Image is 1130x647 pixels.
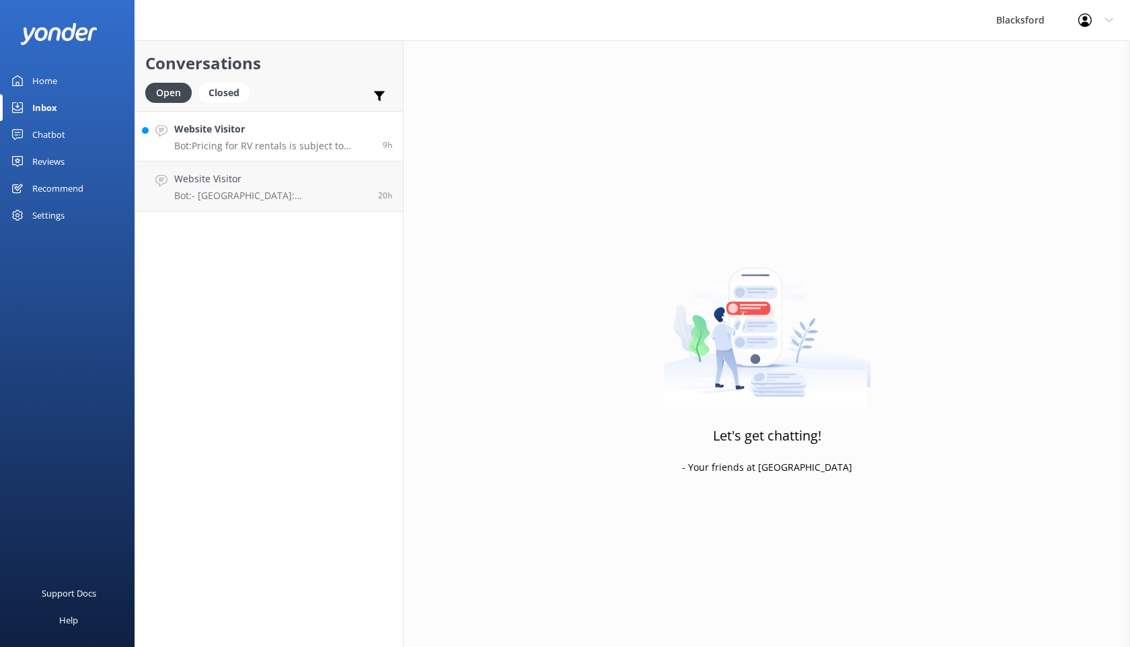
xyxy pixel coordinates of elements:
h3: Let's get chatting! [713,425,821,447]
p: - Your friends at [GEOGRAPHIC_DATA] [682,460,852,475]
a: Closed [198,85,256,100]
div: Closed [198,83,250,103]
div: Help [59,607,78,634]
div: Home [32,67,57,94]
span: Sep 10 2025 11:27am (UTC -06:00) America/Chihuahua [378,190,393,201]
div: Chatbot [32,121,65,148]
div: Inbox [32,94,57,121]
img: yonder-white-logo.png [20,23,98,45]
a: Website VisitorBot:Pricing for RV rentals is subject to location, RV type, and time of year, with... [135,111,403,161]
p: Bot: - [GEOGRAPHIC_DATA]: [STREET_ADDRESS]. Directions: [URL][DOMAIN_NAME] - [GEOGRAPHIC_DATA]: [... [174,190,368,202]
a: Website VisitorBot:- [GEOGRAPHIC_DATA]: [STREET_ADDRESS]. Directions: [URL][DOMAIN_NAME] - [GEOGR... [135,161,403,212]
div: Reviews [32,148,65,175]
a: Open [145,85,198,100]
img: artwork of a man stealing a conversation from at giant smartphone [663,239,871,408]
div: Support Docs [42,580,96,607]
div: Recommend [32,175,83,202]
div: Open [145,83,192,103]
h2: Conversations [145,50,393,76]
span: Sep 10 2025 09:51pm (UTC -06:00) America/Chihuahua [383,139,393,151]
h4: Website Visitor [174,172,368,186]
div: Settings [32,202,65,229]
h4: Website Visitor [174,122,373,137]
p: Bot: Pricing for RV rentals is subject to location, RV type, and time of year, with rates startin... [174,140,373,152]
